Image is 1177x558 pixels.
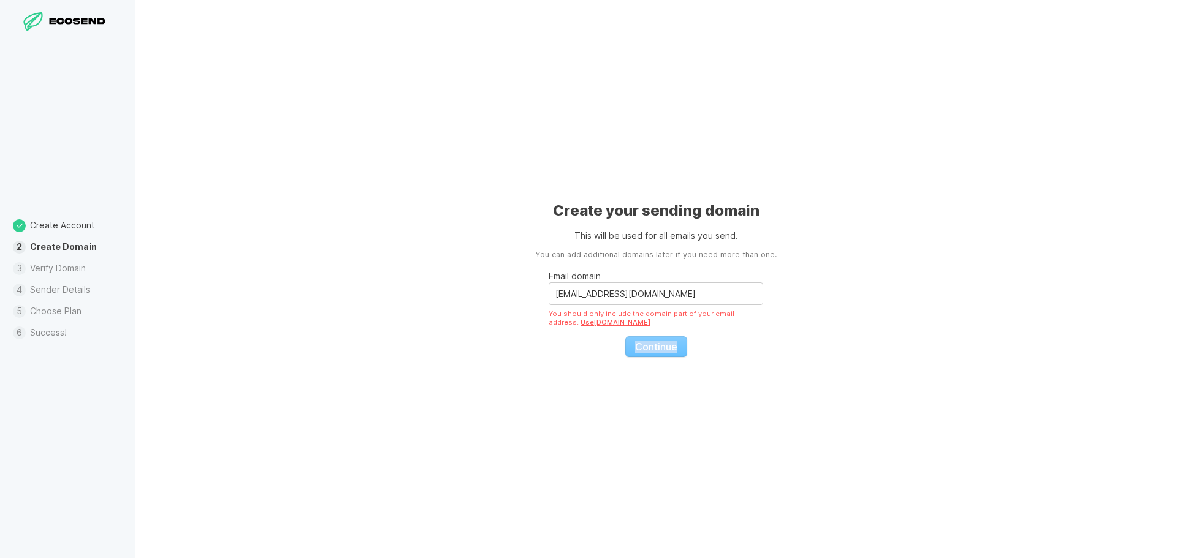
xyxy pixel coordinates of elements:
a: Use [DOMAIN_NAME] [581,318,650,326]
input: Email domain [549,282,763,305]
h1: Create your sending domain [553,201,760,221]
p: This will be used for all emails you send. [574,229,738,242]
p: Email domain [549,270,763,282]
aside: You can add additional domains later if you need more than one. [535,249,777,261]
div: You should only include the domain part of your email address. [549,309,763,326]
